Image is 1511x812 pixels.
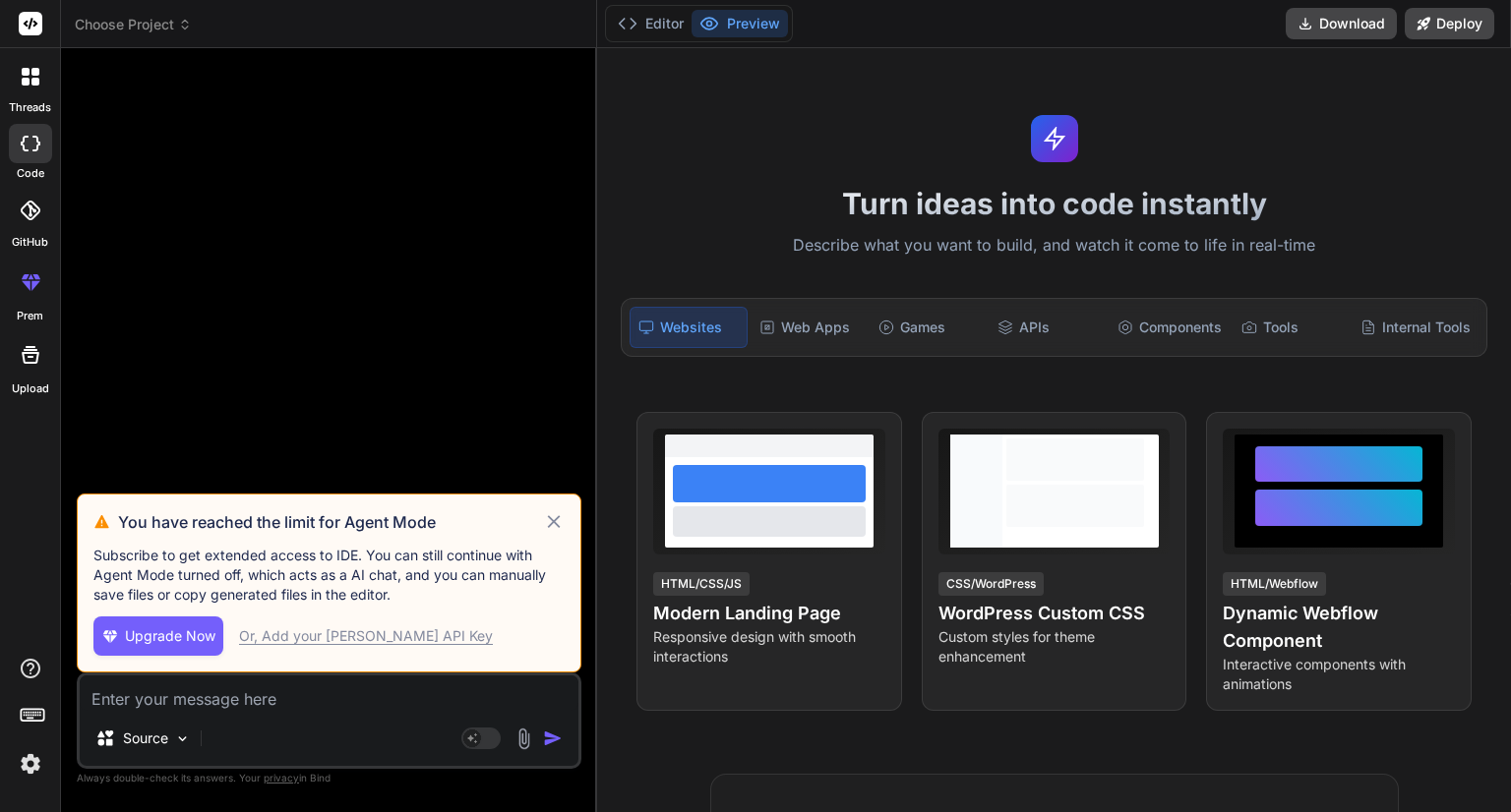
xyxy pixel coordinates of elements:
div: HTML/Webflow [1223,572,1326,596]
p: Custom styles for theme enhancement [938,627,1171,667]
h1: Turn ideas into code instantly [609,186,1499,221]
label: GitHub [12,234,48,251]
div: Or, Add your [PERSON_NAME] API Key [239,626,493,646]
span: Choose Project [75,15,192,34]
h4: WordPress Custom CSS [938,600,1171,627]
div: APIs [990,307,1105,348]
button: Deploy [1405,8,1494,39]
span: privacy [264,772,299,783]
p: Source [123,728,168,748]
img: attachment [513,727,535,750]
span: Upgrade Now [125,626,215,646]
div: Components [1110,307,1230,348]
label: code [17,165,44,182]
div: Games [871,307,986,348]
div: Web Apps [752,307,867,348]
div: CSS/WordPress [938,572,1044,596]
div: Internal Tools [1353,307,1479,348]
h4: Modern Landing Page [653,600,885,627]
div: HTML/CSS/JS [653,572,750,596]
div: Tools [1234,307,1349,348]
div: Websites [630,307,747,348]
p: Subscribe to get extended access to IDE. You can still continue with Agent Mode turned off, which... [93,546,565,605]
button: Download [1286,8,1397,39]
h3: You have reached the limit for Agent Mode [118,510,543,534]
p: Always double-check its answers. Your in Bind [77,769,581,787]
p: Responsive design with smooth interactions [653,627,885,667]
label: prem [17,308,43,324]
h4: Dynamic Webflow Component [1223,600,1455,655]
button: Upgrade Now [93,616,223,656]
label: threads [9,99,51,116]
p: Describe what you want to build, and watch it come to life in real-time [609,233,1499,259]
button: Preview [692,10,788,37]
img: settings [14,747,47,781]
p: Interactive components with animations [1223,655,1455,694]
label: Upload [12,380,49,397]
button: Editor [610,10,692,37]
img: icon [543,728,563,748]
img: Pick Models [174,730,191,747]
